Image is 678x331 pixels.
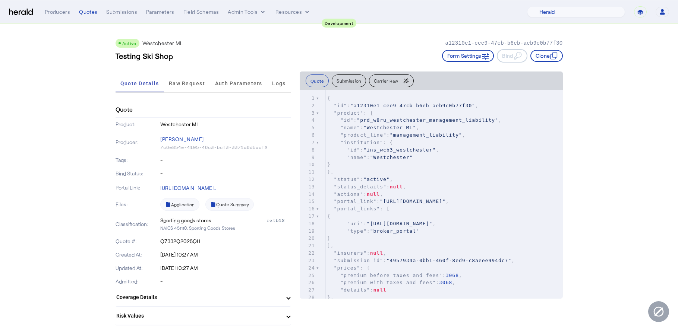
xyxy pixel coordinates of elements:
span: "id" [347,147,360,153]
span: "premium_before_taxes_and_fees" [340,273,442,278]
span: : , [327,273,462,278]
div: 20 [300,235,316,242]
span: "Westchester ML" [363,125,416,130]
span: null [367,191,380,197]
span: "institution" [340,140,383,145]
div: 25 [300,272,316,279]
span: : , [327,103,479,108]
a: Application [160,198,199,211]
span: : [327,155,413,160]
span: "premium_with_taxes_and_fees" [340,280,436,285]
span: "prices" [334,265,360,271]
div: rxtb12 [267,217,291,224]
p: Westchester ML [142,39,183,47]
div: 21 [300,242,316,249]
p: Q7332Q2025QU [160,238,291,245]
div: 3 [300,109,316,117]
div: 14 [300,191,316,198]
p: Files: [116,201,159,208]
span: : [327,287,387,293]
mat-expansion-panel-header: Risk Values [116,307,291,325]
div: 2 [300,102,316,109]
button: Submission [332,74,366,87]
span: "active" [363,176,390,182]
p: Quote #: [116,238,159,245]
span: : [327,228,419,234]
span: "insurers" [334,250,367,256]
span: : , [327,250,387,256]
span: "a12310e1-cee9-47cb-b6eb-aeb9c0b77f30" [350,103,475,108]
div: 19 [300,227,316,235]
span: Logs [272,81,286,86]
span: "[URL][DOMAIN_NAME]" [367,221,433,226]
span: Raw Request [169,81,205,86]
button: internal dropdown menu [228,8,267,16]
span: { [327,213,331,219]
span: : { [327,265,370,271]
span: Quote Details [120,81,159,86]
span: Carrier Raw [374,79,398,83]
span: "[URL][DOMAIN_NAME]" [380,198,446,204]
div: 7 [300,139,316,146]
span: Auth Parameters [215,81,262,86]
p: 7c6e854e-4105-46c3-bcf3-3371a6d5acf2 [160,144,291,150]
div: 1 [300,95,316,102]
a: Quote Summary [205,198,254,211]
span: "portal_link" [334,198,377,204]
h4: Quote [116,105,133,114]
span: "id" [334,103,347,108]
div: 12 [300,176,316,183]
span: "status_details" [334,184,387,190]
p: [PERSON_NAME] [160,134,291,144]
mat-panel-title: Coverage Details [116,293,281,301]
div: Field Schemas [183,8,219,16]
span: : , [327,132,466,138]
h3: Testing Ski Shop [116,51,173,61]
button: Form Settings [442,50,494,62]
span: : , [327,117,502,123]
span: "portal_links" [334,206,380,211]
div: Producers [45,8,70,16]
div: Sporting goods stores [160,217,211,224]
mat-panel-title: Risk Values [116,312,281,320]
span: "status" [334,176,360,182]
span: : , [327,221,436,226]
span: "name" [347,155,367,160]
div: 28 [300,294,316,301]
span: } [327,235,331,241]
button: Clone [530,50,563,62]
span: Active [122,41,136,46]
p: Updated At: [116,264,159,272]
img: Herald Logo [9,9,33,16]
p: Product: [116,121,159,128]
div: 18 [300,220,316,227]
span: "ins_wcb3_westchester" [363,147,436,153]
span: : , [327,147,439,153]
span: }, [327,169,334,175]
span: "product_line" [340,132,387,138]
button: Quote [306,74,329,87]
p: Portal Link: [116,184,159,191]
span: : , [327,280,455,285]
span: 3068 [446,273,459,278]
p: - [160,278,291,285]
span: : , [327,191,383,197]
p: [DATE] 10:27 AM [160,251,291,258]
div: 11 [300,168,316,176]
button: Resources dropdown menu [275,8,311,16]
span: : { [327,110,373,116]
p: a12310e1-cee9-47cb-b6eb-aeb9c0b77f30 [445,39,562,47]
span: : { [327,140,393,145]
p: [DATE] 10:27 AM [160,264,291,272]
span: "prd_w8ru_westchester_management_liability" [357,117,498,123]
div: Development [322,19,356,28]
herald-code-block: quote [300,90,563,299]
div: 27 [300,286,316,294]
span: null [370,250,383,256]
a: [URL][DOMAIN_NAME].. [160,185,216,191]
div: 26 [300,279,316,286]
span: : , [327,198,449,204]
span: "broker_portal" [370,228,419,234]
div: Parameters [146,8,174,16]
span: : [ [327,206,390,211]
